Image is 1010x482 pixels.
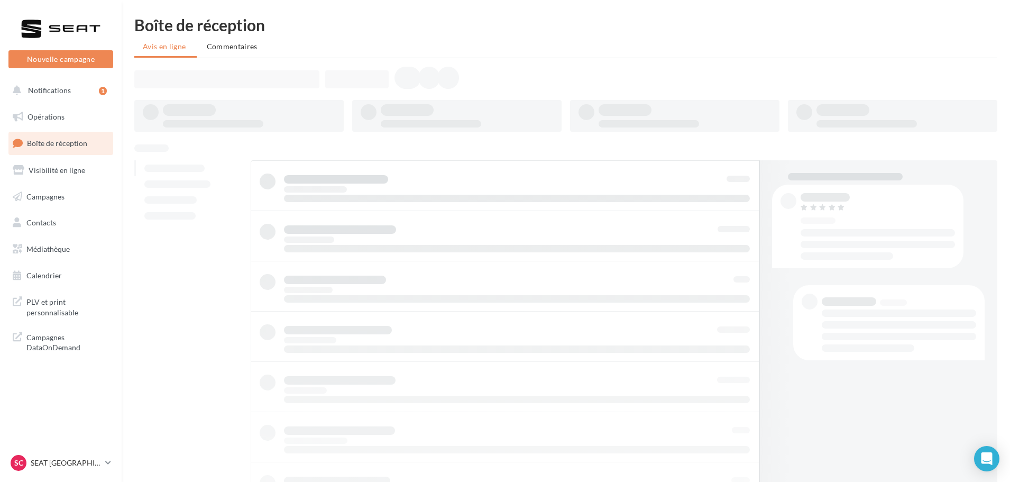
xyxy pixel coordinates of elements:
a: Campagnes DataOnDemand [6,326,115,357]
div: Boîte de réception [134,17,997,33]
a: Campagnes [6,186,115,208]
div: Open Intercom Messenger [974,446,999,471]
div: 1 [99,87,107,95]
button: Notifications 1 [6,79,111,102]
span: Boîte de réception [27,139,87,148]
p: SEAT [GEOGRAPHIC_DATA] [31,458,101,468]
span: Campagnes [26,192,65,201]
span: Campagnes DataOnDemand [26,330,109,353]
button: Nouvelle campagne [8,50,113,68]
span: Opérations [27,112,65,121]
span: Contacts [26,218,56,227]
span: Visibilité en ligne [29,166,85,175]
a: Visibilité en ligne [6,159,115,181]
a: Boîte de réception [6,132,115,154]
a: Médiathèque [6,238,115,260]
a: Opérations [6,106,115,128]
span: SC [14,458,23,468]
span: Médiathèque [26,244,70,253]
span: Calendrier [26,271,62,280]
span: PLV et print personnalisable [26,295,109,317]
span: Commentaires [207,42,258,51]
span: Notifications [28,86,71,95]
a: Contacts [6,212,115,234]
a: PLV et print personnalisable [6,290,115,322]
a: Calendrier [6,265,115,287]
a: SC SEAT [GEOGRAPHIC_DATA] [8,453,113,473]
